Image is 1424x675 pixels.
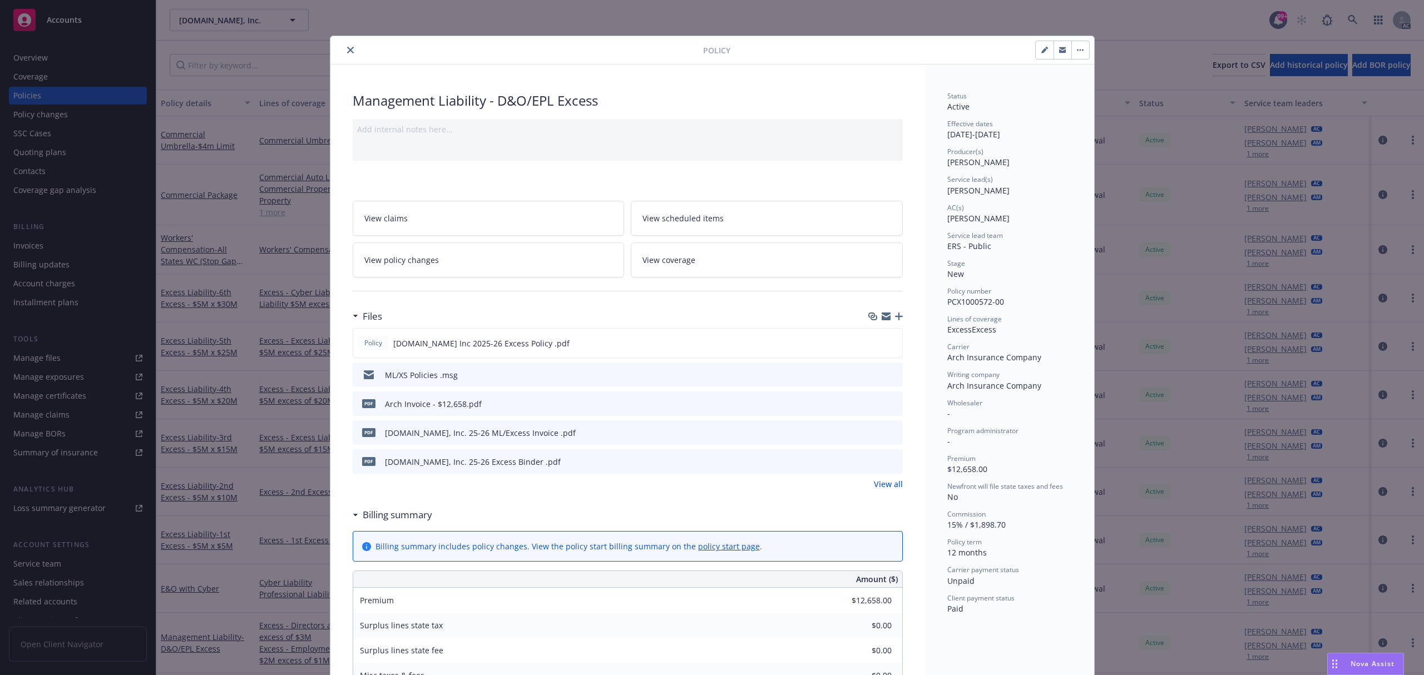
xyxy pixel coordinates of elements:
[375,540,762,552] div: Billing summary includes policy changes. View the policy start billing summary on the .
[703,44,730,56] span: Policy
[362,399,375,408] span: pdf
[1327,653,1404,675] button: Nova Assist
[888,398,898,410] button: preview file
[972,324,996,335] span: Excess
[947,147,983,156] span: Producer(s)
[631,242,903,277] a: View coverage
[947,324,972,335] span: Excess
[947,380,1041,391] span: Arch Insurance Company
[947,352,1041,363] span: Arch Insurance Company
[947,314,1002,324] span: Lines of coverage
[947,119,993,128] span: Effective dates
[947,175,993,184] span: Service lead(s)
[363,508,432,522] h3: Billing summary
[362,457,375,465] span: pdf
[947,454,976,463] span: Premium
[947,241,991,251] span: ERS - Public
[385,456,561,468] div: [DOMAIN_NAME], Inc. 25-26 Excess Binder .pdf
[642,212,724,224] span: View scheduled items
[947,213,1010,224] span: [PERSON_NAME]
[947,259,965,268] span: Stage
[871,427,879,439] button: download file
[947,286,991,296] span: Policy number
[947,185,1010,196] span: [PERSON_NAME]
[1328,653,1342,674] div: Drag to move
[947,269,964,279] span: New
[947,101,970,112] span: Active
[870,337,879,349] button: download file
[947,436,950,446] span: -
[353,242,625,277] a: View policy changes
[364,254,439,266] span: View policy changes
[947,492,958,502] span: No
[385,369,458,381] div: ML/XS Policies .msg
[871,369,879,381] button: download file
[947,398,982,408] span: Wholesaler
[362,338,384,348] span: Policy
[947,547,987,558] span: 12 months
[947,603,963,614] span: Paid
[856,573,898,585] span: Amount ($)
[871,456,879,468] button: download file
[642,254,695,266] span: View coverage
[947,464,987,474] span: $12,658.00
[353,201,625,236] a: View claims
[888,456,898,468] button: preview file
[947,482,1063,491] span: Newfront will file state taxes and fees
[826,617,898,634] input: 0.00
[826,592,898,609] input: 0.00
[947,509,986,519] span: Commission
[385,427,576,439] div: [DOMAIN_NAME], Inc. 25-26 ML/Excess Invoice .pdf
[874,478,903,490] a: View all
[364,212,408,224] span: View claims
[631,201,903,236] a: View scheduled items
[360,595,394,605] span: Premium
[698,541,760,552] a: policy start page
[393,337,570,349] span: [DOMAIN_NAME] Inc 2025-26 Excess Policy .pdf
[353,91,903,110] div: Management Liability - D&O/EPL Excess
[888,337,898,349] button: preview file
[947,231,1003,240] span: Service lead team
[363,309,382,324] h3: Files
[826,642,898,659] input: 0.00
[947,157,1010,167] span: [PERSON_NAME]
[871,398,879,410] button: download file
[385,398,482,410] div: Arch Invoice - $12,658.pdf
[947,575,975,586] span: Unpaid
[947,537,982,547] span: Policy term
[888,427,898,439] button: preview file
[1351,659,1395,668] span: Nova Assist
[344,43,357,57] button: close
[888,369,898,381] button: preview file
[360,620,443,631] span: Surplus lines state tax
[947,519,1006,530] span: 15% / $1,898.70
[947,593,1015,603] span: Client payment status
[947,91,967,101] span: Status
[353,309,382,324] div: Files
[947,119,1072,140] div: [DATE] - [DATE]
[357,123,898,135] div: Add internal notes here...
[353,508,432,522] div: Billing summary
[947,296,1004,307] span: PCX1000572-00
[947,565,1019,574] span: Carrier payment status
[360,645,443,656] span: Surplus lines state fee
[947,370,1000,379] span: Writing company
[362,428,375,436] span: pdf
[947,426,1018,435] span: Program administrator
[947,408,950,419] span: -
[947,203,964,212] span: AC(s)
[947,342,970,351] span: Carrier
